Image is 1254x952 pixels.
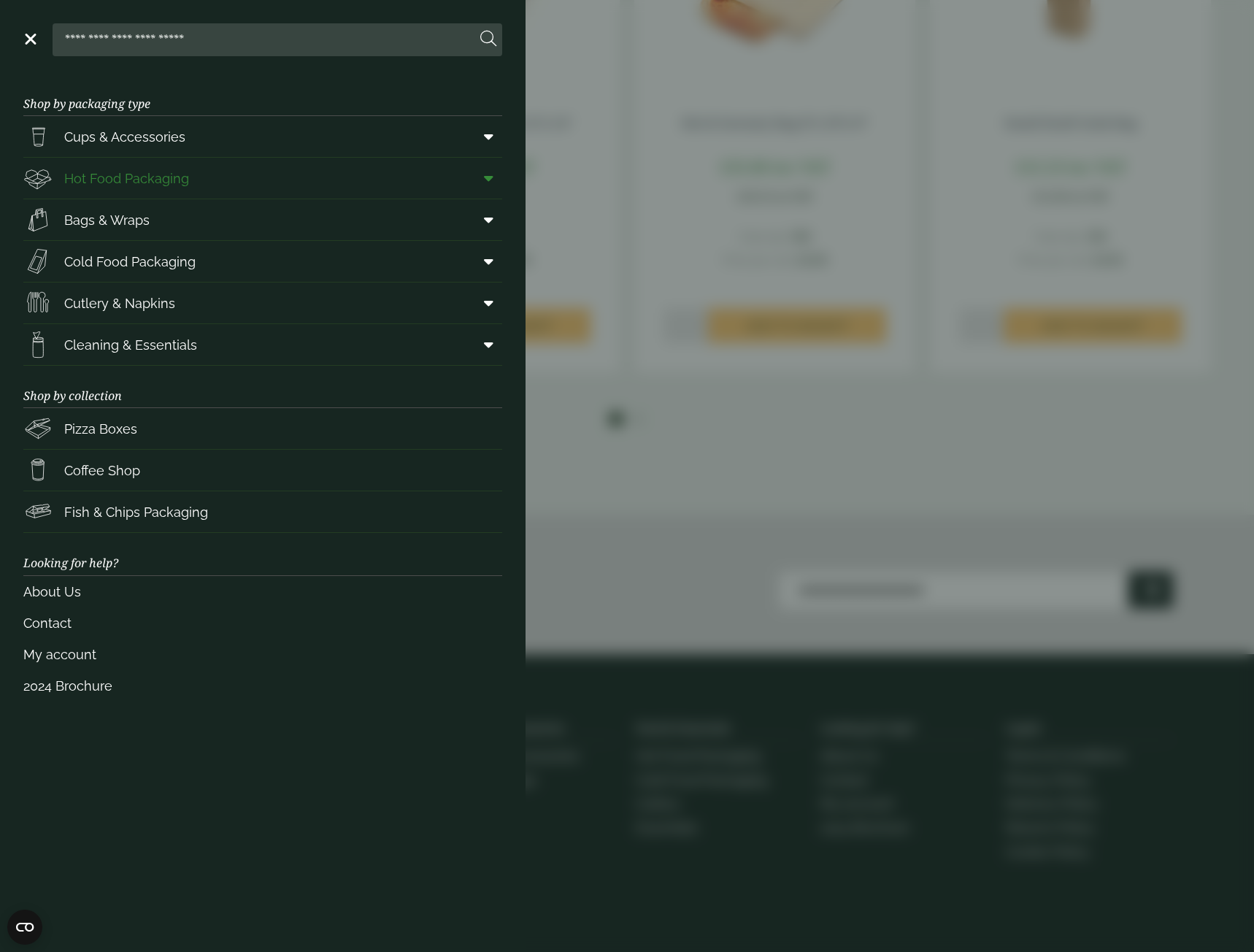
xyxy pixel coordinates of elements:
[23,330,53,359] img: open-wipe.svg
[23,366,502,408] h3: Shop by collection
[23,670,502,702] a: 2024 Brochure
[64,419,137,439] span: Pizza Boxes
[64,210,150,230] span: Bags & Wraps
[64,252,196,272] span: Cold Food Packaging
[23,450,502,491] a: Coffee Shop
[23,607,502,639] a: Contact
[23,116,502,157] a: Cups & Accessories
[23,324,502,365] a: Cleaning & Essentials
[23,283,502,323] a: Cutlery & Napkins
[23,408,502,449] a: Pizza Boxes
[23,414,53,443] img: Pizza_boxes.svg
[23,247,53,276] img: Sandwich_box.svg
[64,461,140,480] span: Coffee Shop
[23,74,502,116] h3: Shop by packaging type
[23,533,502,575] h3: Looking for help?
[23,241,502,282] a: Cold Food Packaging
[23,497,53,526] img: FishNchip_box.svg
[64,335,197,355] span: Cleaning & Essentials
[23,491,502,532] a: Fish & Chips Packaging
[23,456,53,485] img: HotDrink_paperCup.svg
[64,293,175,313] span: Cutlery & Napkins
[23,576,502,607] a: About Us
[23,205,53,234] img: Paper_carriers.svg
[23,199,502,240] a: Bags & Wraps
[23,122,53,151] img: PintNhalf_cup.svg
[64,127,185,147] span: Cups & Accessories
[64,169,189,188] span: Hot Food Packaging
[23,639,502,670] a: My account
[7,910,42,945] button: Open CMP widget
[23,288,53,318] img: Cutlery.svg
[23,158,502,199] a: Hot Food Packaging
[23,164,53,193] img: Deli_box.svg
[64,502,208,522] span: Fish & Chips Packaging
